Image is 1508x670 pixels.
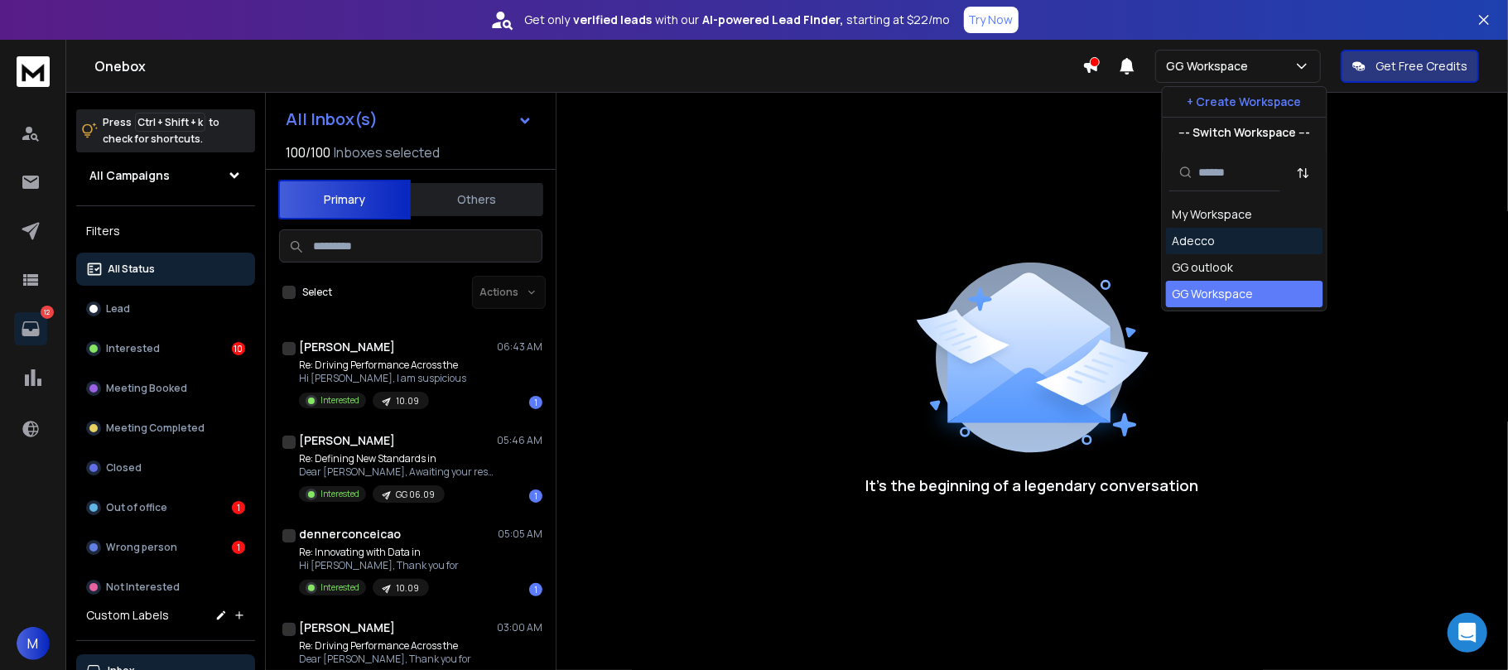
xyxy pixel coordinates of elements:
button: + Create Workspace [1163,87,1327,117]
p: Interested [106,342,160,355]
div: 1 [529,583,542,596]
p: Re: Driving Performance Across the [299,359,466,372]
p: All Status [108,263,155,276]
p: Not Interested [106,581,180,594]
p: 06:43 AM [497,340,542,354]
p: Get Free Credits [1376,58,1467,75]
button: Sort by Sort A-Z [1287,157,1320,190]
p: Closed [106,461,142,475]
p: 10.09 [396,582,419,595]
div: My Workspace [1173,206,1253,223]
button: All Inbox(s) [272,103,546,136]
p: 05:05 AM [498,528,542,541]
button: All Campaigns [76,159,255,192]
p: Meeting Completed [106,422,205,435]
h1: Onebox [94,56,1082,76]
h1: dennerconceicao [299,526,401,542]
div: GG Workspace [1173,286,1254,302]
button: Lead [76,292,255,325]
strong: verified leads [574,12,653,28]
p: Try Now [969,12,1014,28]
button: Meeting Completed [76,412,255,445]
p: It’s the beginning of a legendary conversation [866,474,1199,497]
h3: Custom Labels [86,607,169,624]
button: Get Free Credits [1341,50,1479,83]
p: Interested [320,581,359,594]
h3: Inboxes selected [334,142,440,162]
label: Select [302,286,332,299]
h1: [PERSON_NAME] [299,619,395,636]
button: Interested10 [76,332,255,365]
button: Not Interested [76,571,255,604]
button: M [17,627,50,660]
p: --- Switch Workspace --- [1178,124,1310,141]
div: Adecco [1173,233,1216,249]
p: 05:46 AM [497,434,542,447]
button: Closed [76,451,255,484]
span: Ctrl + Shift + k [135,113,205,132]
p: Dear [PERSON_NAME], Thank you for [299,653,471,666]
img: logo [17,56,50,87]
p: Out of office [106,501,167,514]
div: 1 [232,541,245,554]
p: Press to check for shortcuts. [103,114,219,147]
p: Meeting Booked [106,382,187,395]
p: Wrong person [106,541,177,554]
p: Hi [PERSON_NAME], I am suspicious [299,372,466,385]
p: Interested [320,394,359,407]
p: Hi [PERSON_NAME], Thank you for [299,559,459,572]
p: GG 06.09 [396,489,435,501]
p: 10.09 [396,395,419,407]
button: Out of office1 [76,491,255,524]
button: Meeting Booked [76,372,255,405]
h1: All Campaigns [89,167,170,184]
div: Open Intercom Messenger [1448,613,1487,653]
button: Wrong person1 [76,531,255,564]
div: 1 [529,489,542,503]
div: GG outlook [1173,259,1234,276]
p: Re: Driving Performance Across the [299,639,471,653]
p: 03:00 AM [497,621,542,634]
h1: [PERSON_NAME] [299,432,395,449]
div: 1 [232,501,245,514]
h1: [PERSON_NAME] [299,339,395,355]
button: Try Now [964,7,1019,33]
p: + Create Workspace [1188,94,1302,110]
button: All Status [76,253,255,286]
span: 100 / 100 [286,142,330,162]
p: Interested [320,488,359,500]
p: Dear [PERSON_NAME], Awaiting your response. [299,465,498,479]
button: Primary [278,180,411,219]
div: 1 [529,396,542,409]
div: 10 [232,342,245,355]
button: Others [411,181,543,218]
h3: Filters [76,219,255,243]
p: Re: Defining New Standards in [299,452,498,465]
a: 12 [14,312,47,345]
strong: AI-powered Lead Finder, [703,12,844,28]
p: GG Workspace [1166,58,1255,75]
h1: All Inbox(s) [286,111,378,128]
p: Re: Innovating with Data in [299,546,459,559]
p: 12 [41,306,54,319]
p: Get only with our starting at $22/mo [525,12,951,28]
p: Lead [106,302,130,316]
